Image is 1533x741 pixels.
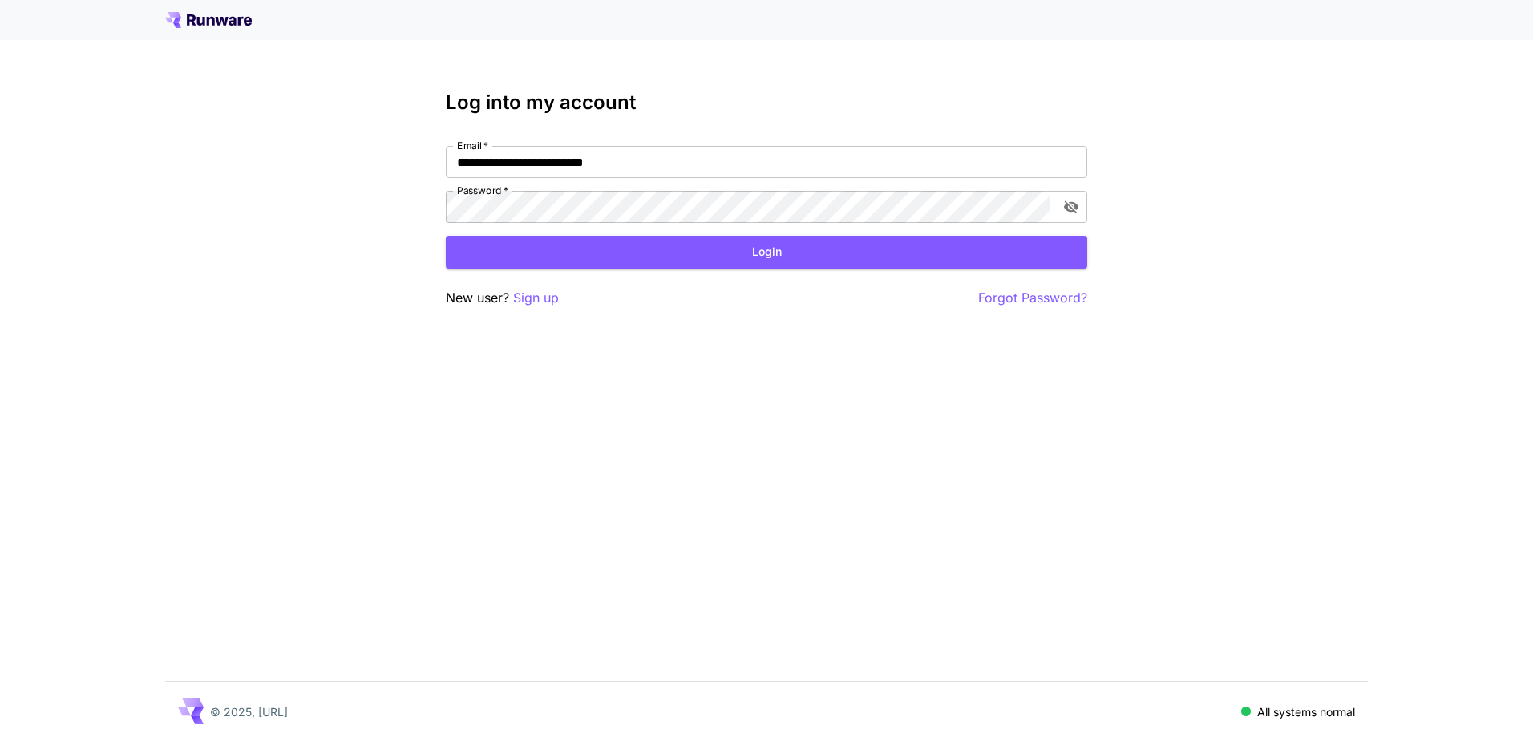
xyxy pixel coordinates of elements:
[446,236,1087,269] button: Login
[1257,703,1355,720] p: All systems normal
[457,184,508,197] label: Password
[446,91,1087,114] h3: Log into my account
[978,288,1087,308] button: Forgot Password?
[457,139,488,152] label: Email
[446,288,559,308] p: New user?
[1057,192,1086,221] button: toggle password visibility
[210,703,288,720] p: © 2025, [URL]
[513,288,559,308] button: Sign up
